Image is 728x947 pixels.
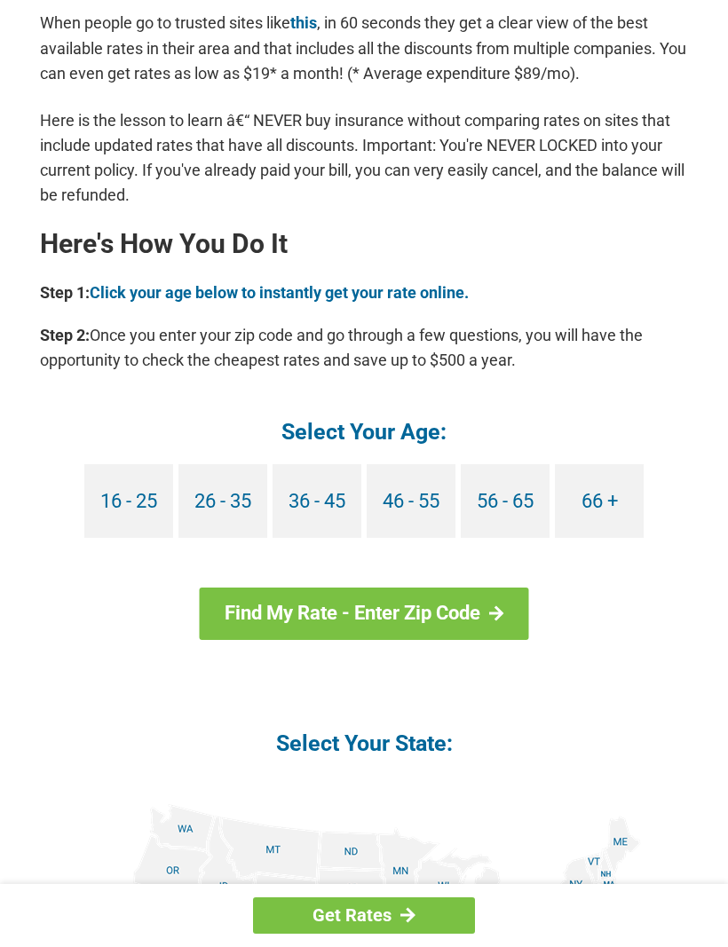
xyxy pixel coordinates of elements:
a: 26 - 35 [178,464,267,538]
a: 66 + [555,464,644,538]
a: this [290,13,317,32]
b: Step 1: [40,283,90,302]
p: Here is the lesson to learn â€“ NEVER buy insurance without comparing rates on sites that include... [40,108,688,208]
a: Click your age below to instantly get your rate online. [90,283,469,302]
a: 46 - 55 [367,464,455,538]
a: 16 - 25 [84,464,173,538]
a: 56 - 65 [461,464,550,538]
a: Get Rates [253,897,475,934]
a: 36 - 45 [273,464,361,538]
p: When people go to trusted sites like , in 60 seconds they get a clear view of the best available ... [40,11,688,85]
b: Step 2: [40,326,90,344]
p: Once you enter your zip code and go through a few questions, you will have the opportunity to che... [40,323,688,373]
h4: Select Your State: [40,729,688,758]
a: Find My Rate - Enter Zip Code [200,588,529,639]
h4: Select Your Age: [40,417,688,446]
h2: Here's How You Do It [40,230,688,258]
